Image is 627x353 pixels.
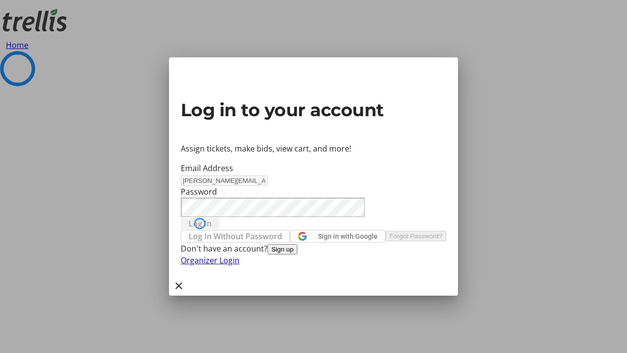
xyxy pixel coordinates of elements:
[181,186,217,197] label: Password
[267,244,297,254] button: Sign up
[386,231,446,241] button: Forgot Password?
[169,276,189,296] button: Close
[181,143,446,154] p: Assign tickets, make bids, view cart, and more!
[181,176,267,186] input: Email Address
[181,97,446,123] h2: Log in to your account
[181,243,446,254] div: Don't have an account?
[181,163,233,174] label: Email Address
[181,255,240,266] a: Organizer Login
